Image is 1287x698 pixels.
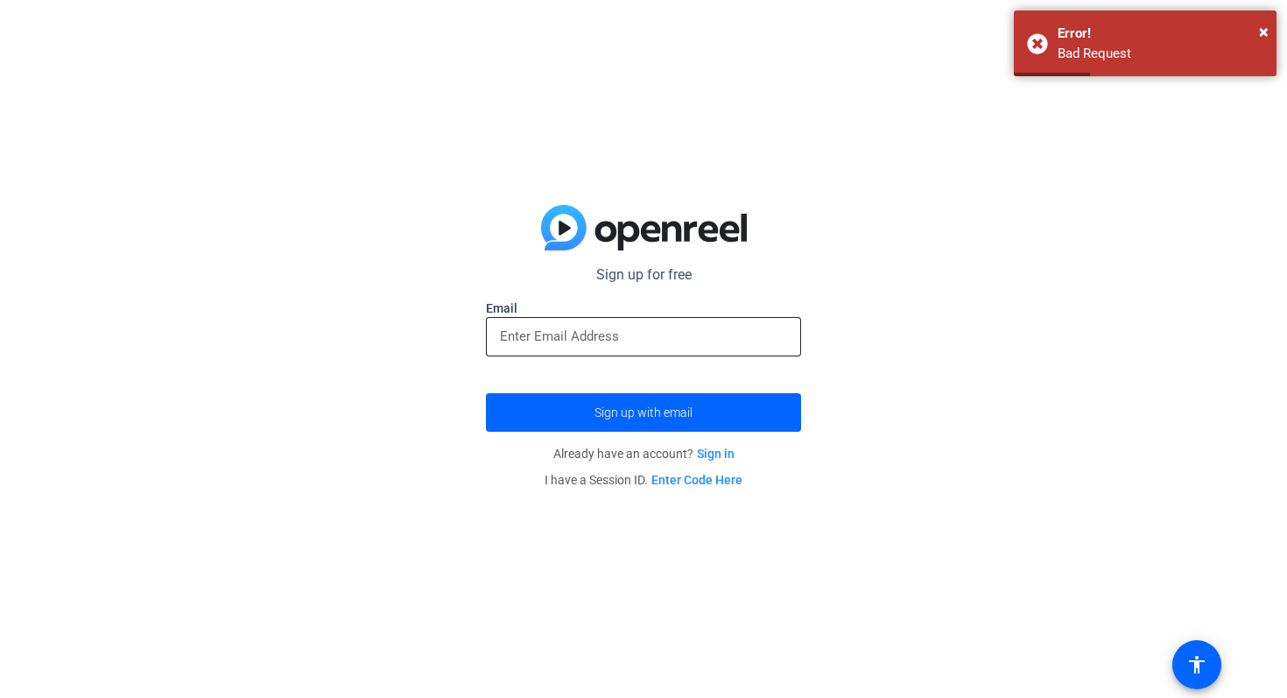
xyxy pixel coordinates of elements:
[1058,44,1263,64] div: Bad Request
[1259,21,1269,42] span: ×
[486,300,801,317] label: Email
[541,205,747,250] img: blue-gradient.svg
[1186,654,1207,675] mat-icon: accessibility
[1058,24,1263,44] div: Error!
[697,447,735,461] a: Sign in
[545,473,742,487] span: I have a Session ID.
[500,326,787,347] input: Enter Email Address
[486,393,801,432] button: Sign up with email
[486,264,801,286] p: Sign up for free
[1259,18,1269,45] button: Close
[651,473,742,487] a: Enter Code Here
[553,447,735,461] span: Already have an account?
